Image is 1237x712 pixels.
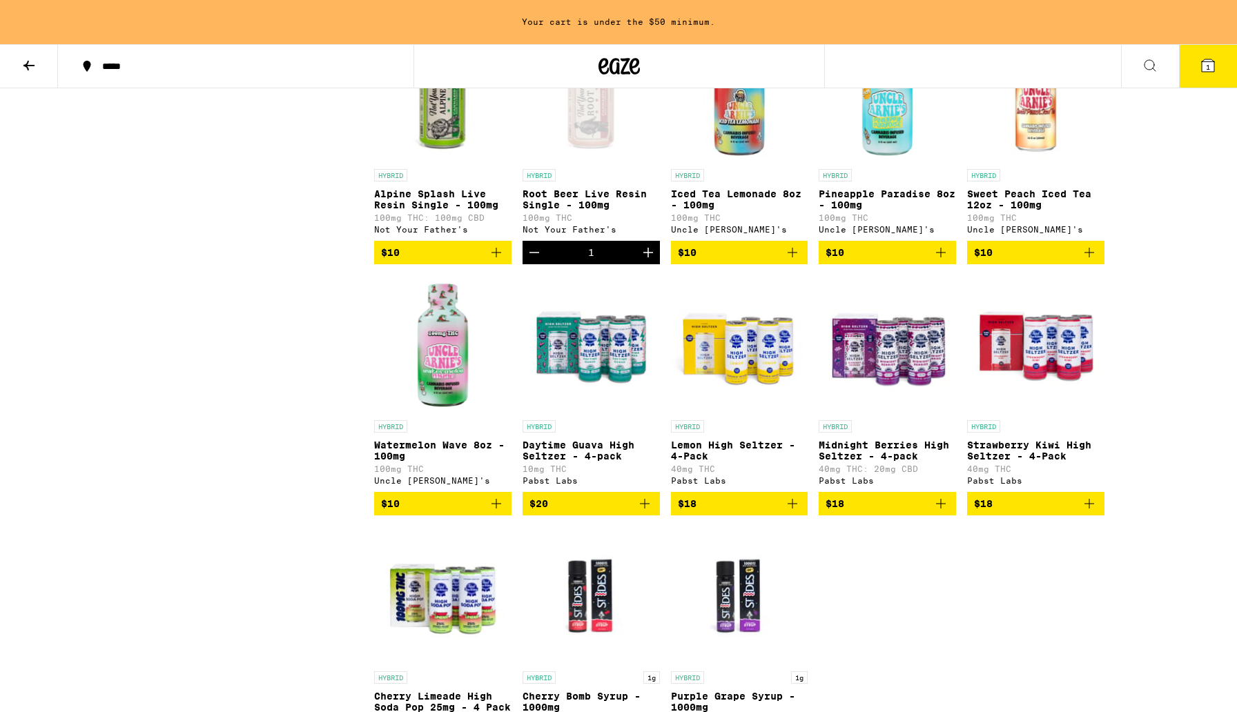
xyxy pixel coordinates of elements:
span: $10 [826,247,844,258]
div: Not Your Father's [374,225,512,234]
p: Lemon High Seltzer - 4-Pack [671,439,808,462]
button: Add to bag [374,241,512,264]
button: Increment [636,241,660,264]
div: Pabst Labs [967,476,1104,485]
p: HYBRID [967,169,1000,181]
a: Open page for Midnight Berries High Seltzer - 4-pack from Pabst Labs [819,275,956,492]
p: 40mg THC [967,464,1104,473]
button: Add to bag [671,241,808,264]
span: $10 [974,247,993,258]
p: 100mg THC [374,464,512,473]
img: Not Your Father's - Alpine Splash Live Resin Single - 100mg [374,24,512,162]
p: HYBRID [523,420,556,433]
img: Pabst Labs - Strawberry Kiwi High Seltzer - 4-Pack [967,275,1104,413]
p: HYBRID [967,420,1000,433]
p: 1g [791,671,808,684]
div: Not Your Father's [523,225,660,234]
div: Uncle [PERSON_NAME]'s [967,225,1104,234]
button: Add to bag [671,492,808,515]
img: Uncle Arnie's - Sweet Peach Iced Tea 12oz - 100mg [967,24,1104,162]
span: $10 [381,498,400,509]
p: Pineapple Paradise 8oz - 100mg [819,188,956,210]
p: 100mg THC [523,213,660,222]
a: Open page for Sweet Peach Iced Tea 12oz - 100mg from Uncle Arnie's [967,24,1104,241]
p: HYBRID [671,420,704,433]
div: Pabst Labs [671,476,808,485]
span: $18 [678,498,697,509]
p: HYBRID [671,671,704,684]
div: Pabst Labs [819,476,956,485]
button: Add to bag [523,492,660,515]
span: $18 [974,498,993,509]
button: Add to bag [819,492,956,515]
img: Pabst Labs - Daytime Guava High Seltzer - 4-pack [523,275,660,413]
a: Open page for Strawberry Kiwi High Seltzer - 4-Pack from Pabst Labs [967,275,1104,492]
span: Hi. Need any help? [8,10,99,21]
p: Alpine Splash Live Resin Single - 100mg [374,188,512,210]
p: HYBRID [374,420,407,433]
p: Sweet Peach Iced Tea 12oz - 100mg [967,188,1104,210]
div: Pabst Labs [523,476,660,485]
img: Pabst Labs - Cherry Limeade High Soda Pop 25mg - 4 Pack [374,526,512,664]
a: Open page for Iced Tea Lemonade 8oz - 100mg from Uncle Arnie's [671,24,808,241]
a: Open page for Alpine Splash Live Resin Single - 100mg from Not Your Father's [374,24,512,241]
button: Add to bag [374,492,512,515]
button: Decrement [523,241,546,264]
a: Open page for Daytime Guava High Seltzer - 4-pack from Pabst Labs [523,275,660,492]
p: Strawberry Kiwi High Seltzer - 4-Pack [967,439,1104,462]
p: Daytime Guava High Seltzer - 4-pack [523,439,660,462]
img: Uncle Arnie's - Iced Tea Lemonade 8oz - 100mg [671,24,808,162]
p: HYBRID [671,169,704,181]
div: Uncle [PERSON_NAME]'s [374,476,512,485]
span: 1 [1206,63,1210,71]
p: 100mg THC [671,213,808,222]
a: Open page for Lemon High Seltzer - 4-Pack from Pabst Labs [671,275,808,492]
div: 1 [588,247,594,258]
p: HYBRID [374,671,407,684]
p: HYBRID [819,420,852,433]
img: Uncle Arnie's - Watermelon Wave 8oz - 100mg [374,275,512,413]
a: Open page for Root Beer Live Resin Single - 100mg from Not Your Father's [523,24,660,241]
button: Add to bag [819,241,956,264]
img: St. Ides - Purple Grape Syrup - 1000mg [671,526,808,664]
p: Midnight Berries High Seltzer - 4-pack [819,439,956,462]
p: 1g [643,671,660,684]
button: Add to bag [967,241,1104,264]
img: Pabst Labs - Lemon High Seltzer - 4-Pack [671,275,808,413]
p: HYBRID [523,169,556,181]
span: $10 [678,247,697,258]
img: Pabst Labs - Midnight Berries High Seltzer - 4-pack [819,275,956,413]
img: St. Ides - Cherry Bomb Syrup - 1000mg [523,526,660,664]
button: Add to bag [967,492,1104,515]
p: Iced Tea Lemonade 8oz - 100mg [671,188,808,210]
p: Watermelon Wave 8oz - 100mg [374,439,512,462]
p: Root Beer Live Resin Single - 100mg [523,188,660,210]
p: 40mg THC [671,464,808,473]
p: 100mg THC [967,213,1104,222]
button: 1 [1179,45,1237,88]
p: 40mg THC: 20mg CBD [819,464,956,473]
span: $10 [381,247,400,258]
p: 100mg THC: 100mg CBD [374,213,512,222]
span: $20 [529,498,548,509]
img: Uncle Arnie's - Pineapple Paradise 8oz - 100mg [819,24,956,162]
p: HYBRID [374,169,407,181]
div: Uncle [PERSON_NAME]'s [671,225,808,234]
p: HYBRID [819,169,852,181]
p: HYBRID [523,671,556,684]
div: Uncle [PERSON_NAME]'s [819,225,956,234]
a: Open page for Watermelon Wave 8oz - 100mg from Uncle Arnie's [374,275,512,492]
p: 100mg THC [819,213,956,222]
span: $18 [826,498,844,509]
p: 10mg THC [523,464,660,473]
a: Open page for Pineapple Paradise 8oz - 100mg from Uncle Arnie's [819,24,956,241]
